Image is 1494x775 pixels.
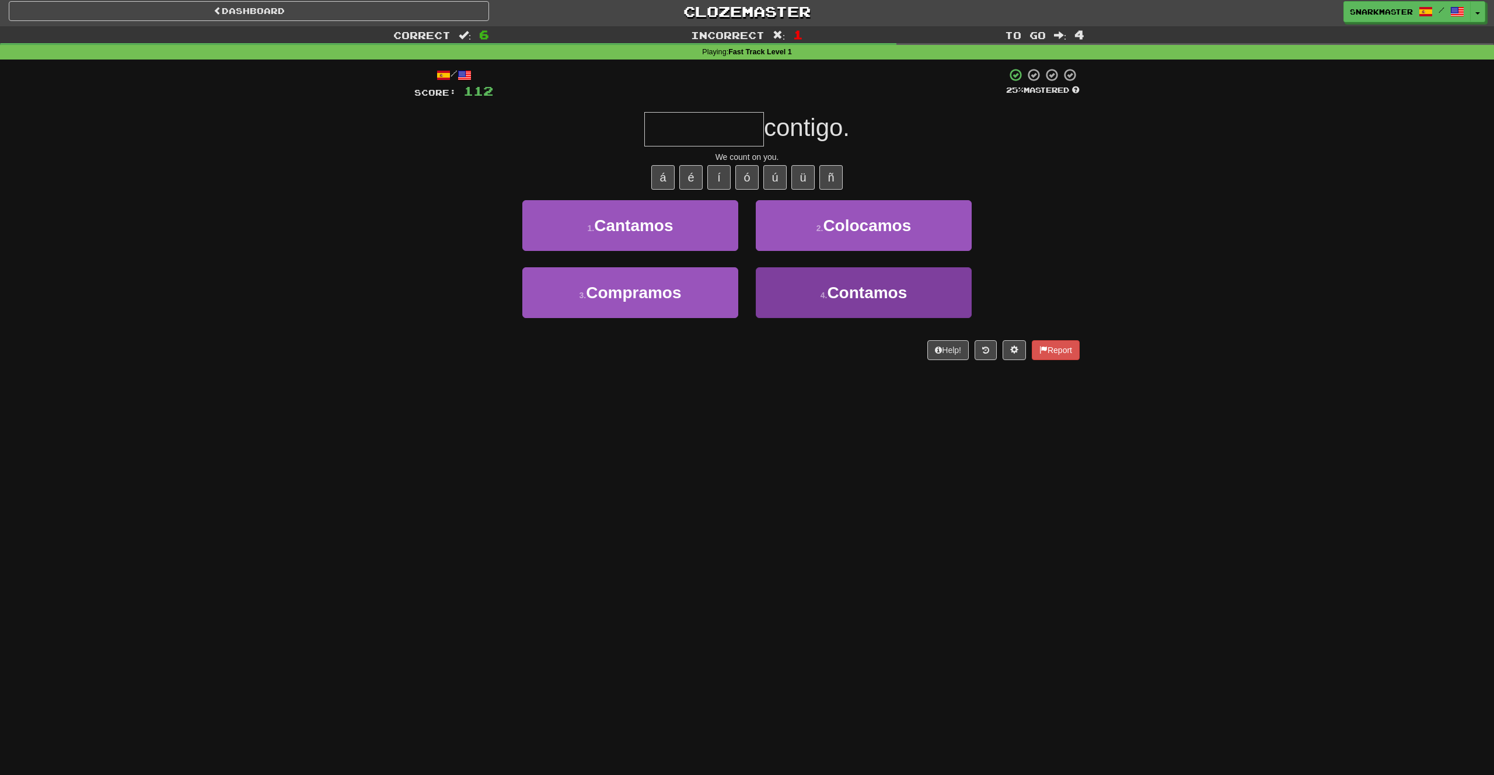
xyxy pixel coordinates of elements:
[679,165,703,190] button: é
[579,291,586,300] small: 3 .
[1074,27,1084,41] span: 4
[1343,1,1471,22] a: snarkmaster /
[414,88,456,97] span: Score:
[522,267,738,318] button: 3.Compramos
[459,30,472,40] span: :
[1006,85,1080,96] div: Mastered
[1054,30,1067,40] span: :
[975,340,997,360] button: Round history (alt+y)
[756,200,972,251] button: 2.Colocamos
[691,29,765,41] span: Incorrect
[1032,340,1080,360] button: Report
[1350,6,1413,17] span: snarkmaster
[393,29,451,41] span: Correct
[756,267,972,318] button: 4.Contamos
[414,68,493,82] div: /
[1006,85,1024,95] span: 25 %
[651,165,675,190] button: á
[594,217,673,235] span: Cantamos
[773,30,786,40] span: :
[1439,6,1444,14] span: /
[707,165,731,190] button: í
[764,114,850,141] span: contigo.
[927,340,969,360] button: Help!
[1005,29,1046,41] span: To go
[821,291,828,300] small: 4 .
[819,165,843,190] button: ñ
[463,83,493,98] span: 112
[827,284,907,302] span: Contamos
[507,1,987,22] a: Clozemaster
[816,224,823,233] small: 2 .
[587,224,594,233] small: 1 .
[414,151,1080,163] div: We count on you.
[479,27,489,41] span: 6
[763,165,787,190] button: ú
[823,217,911,235] span: Colocamos
[522,200,738,251] button: 1.Cantamos
[791,165,815,190] button: ü
[586,284,681,302] span: Compramos
[9,1,489,21] a: Dashboard
[793,27,803,41] span: 1
[728,48,792,56] strong: Fast Track Level 1
[735,165,759,190] button: ó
